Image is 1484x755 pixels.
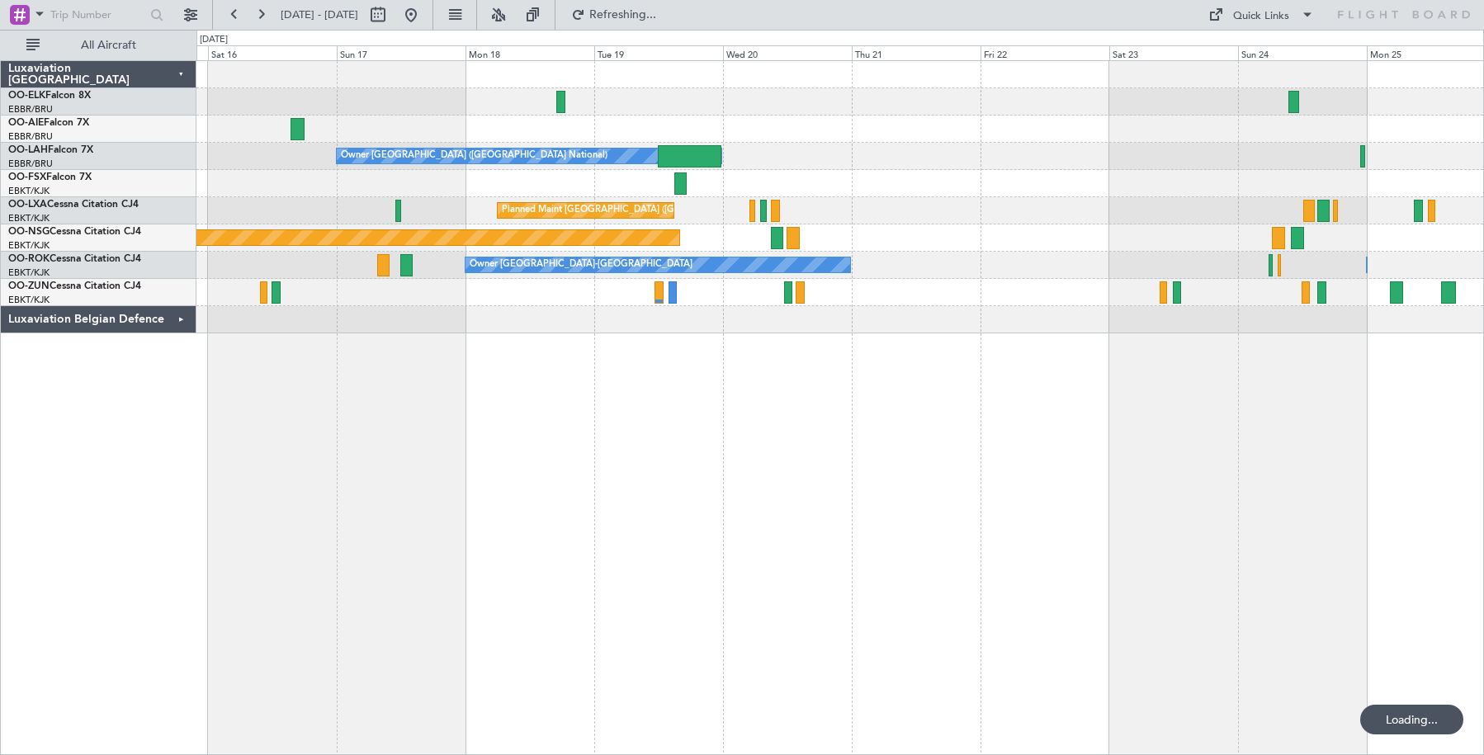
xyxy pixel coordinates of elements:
[8,118,89,128] a: OO-AIEFalcon 7X
[8,227,141,237] a: OO-NSGCessna Citation CJ4
[8,254,141,264] a: OO-ROKCessna Citation CJ4
[8,267,50,279] a: EBKT/KJK
[8,145,48,155] span: OO-LAH
[588,9,658,21] span: Refreshing...
[470,252,692,277] div: Owner [GEOGRAPHIC_DATA]-[GEOGRAPHIC_DATA]
[8,227,50,237] span: OO-NSG
[8,294,50,306] a: EBKT/KJK
[502,198,801,223] div: Planned Maint [GEOGRAPHIC_DATA] ([GEOGRAPHIC_DATA] National)
[8,91,91,101] a: OO-ELKFalcon 8X
[8,91,45,101] span: OO-ELK
[8,281,50,291] span: OO-ZUN
[18,32,179,59] button: All Aircraft
[341,144,607,168] div: Owner [GEOGRAPHIC_DATA] ([GEOGRAPHIC_DATA] National)
[1109,45,1238,60] div: Sat 23
[50,2,145,27] input: Trip Number
[8,254,50,264] span: OO-ROK
[281,7,358,22] span: [DATE] - [DATE]
[8,172,46,182] span: OO-FSX
[8,185,50,197] a: EBKT/KJK
[8,172,92,182] a: OO-FSXFalcon 7X
[200,33,228,47] div: [DATE]
[8,212,50,224] a: EBKT/KJK
[852,45,981,60] div: Thu 21
[1200,2,1322,28] button: Quick Links
[337,45,466,60] div: Sun 17
[1238,45,1367,60] div: Sun 24
[564,2,663,28] button: Refreshing...
[43,40,174,51] span: All Aircraft
[8,239,50,252] a: EBKT/KJK
[8,281,141,291] a: OO-ZUNCessna Citation CJ4
[1360,705,1463,734] div: Loading...
[723,45,852,60] div: Wed 20
[8,130,53,143] a: EBBR/BRU
[981,45,1109,60] div: Fri 22
[8,145,93,155] a: OO-LAHFalcon 7X
[1233,8,1289,25] div: Quick Links
[8,103,53,116] a: EBBR/BRU
[8,200,139,210] a: OO-LXACessna Citation CJ4
[8,158,53,170] a: EBBR/BRU
[466,45,594,60] div: Mon 18
[208,45,337,60] div: Sat 16
[8,118,44,128] span: OO-AIE
[594,45,723,60] div: Tue 19
[8,200,47,210] span: OO-LXA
